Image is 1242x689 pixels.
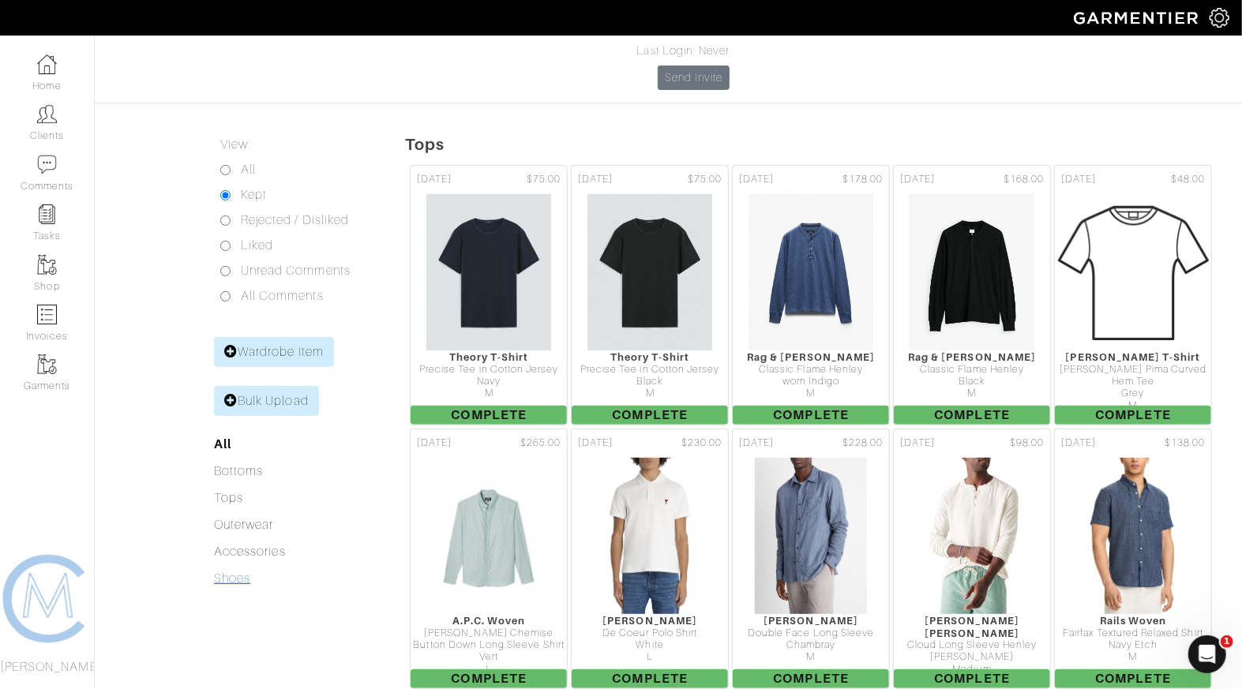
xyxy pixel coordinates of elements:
[739,436,774,451] span: [DATE]
[1171,172,1205,187] span: $48.00
[578,172,613,187] span: [DATE]
[1055,364,1211,388] div: [PERSON_NAME] Pima Curved Hem Tee
[37,155,57,174] img: comment-icon-a0a6a9ef722e966f86d9cbdc48e553b5cf19dbc54f86b18d962a5391bc8f6eb6.png
[1070,457,1196,615] img: jLbbY23Hbpjv2DyWJL5FbhjG
[408,163,569,427] a: [DATE] $75.00 Theory T-Shirt Precise Tee in Cotton Jersey Navy M Complete
[1188,635,1226,673] iframe: Intercom live chat
[37,204,57,224] img: reminder-icon-8004d30b9f0a5d33ae49ab947aed9ed385cf756f9e5892f1edd6e32f2345188e.png
[909,193,1035,351] img: jBaBYQeqoG1cTMdNmrg9nbXF
[411,627,567,652] div: [PERSON_NAME] Chemise Button Down Long Sleeve Shirt
[37,255,57,275] img: garments-icon-b7da505a4dc4fd61783c78ac3ca0ef83fa9d6f193b1c9dc38574b1d14d53ca28.png
[241,236,273,255] label: Liked
[733,406,889,425] span: Complete
[572,639,728,651] div: White
[1221,635,1233,648] span: 1
[842,172,883,187] span: $178.00
[900,436,935,451] span: [DATE]
[214,337,334,367] a: Wardrobe Item
[417,436,452,451] span: [DATE]
[681,436,722,451] span: $230.00
[241,261,351,280] label: Unread Comments
[572,364,728,376] div: Precise Tee in Cotton Jersey
[572,627,728,639] div: De Coeur Polo Shirt
[587,457,713,615] img: BKFQ9taca1nksXdEGWnAbQv4
[572,376,728,388] div: Black
[842,436,883,451] span: $228.00
[894,664,1050,676] div: Medium
[733,669,889,688] span: Complete
[733,364,889,376] div: Classic Flame Henley
[900,172,935,187] span: [DATE]
[241,286,324,305] label: All Comments
[411,351,567,363] div: Theory T-Shirt
[572,351,728,363] div: Theory T-Shirt
[241,211,349,230] label: Rejected / Disliked
[1055,639,1211,651] div: Navy Etch
[426,193,552,351] img: 7rzEaVAmSMMHVffoBBoaLnV8
[894,351,1050,363] div: Rag & [PERSON_NAME]
[1055,669,1211,688] span: Complete
[214,571,250,586] a: Shoes
[658,66,730,90] a: Send Invite
[688,172,722,187] span: $75.00
[37,54,57,74] img: dashboard-icon-dbcd8f5a0b271acd01030246c82b418ddd0df26cd7fceb0bd07c9910d44c42f6.png
[894,364,1050,376] div: Classic Flame Henley
[733,651,889,663] div: M
[894,406,1050,425] span: Complete
[733,388,889,399] div: M
[572,651,728,663] div: L
[733,639,889,651] div: Chambray
[214,545,286,559] a: Accessories
[894,639,1050,651] div: Cloud Long Sleeve Henley
[569,163,730,427] a: [DATE] $75.00 Theory T-Shirt Precise Tee in Cotton Jersey Black M Complete
[1055,627,1211,639] div: Fairfax Textured Relaxed Shirt
[921,457,1024,615] img: xvQt9icYAMBu43Tb6gaCABK8
[411,376,567,388] div: Navy
[572,615,728,627] div: [PERSON_NAME]
[1055,351,1211,363] div: [PERSON_NAME] T-Shirt
[1055,615,1211,627] div: Rails Woven
[37,305,57,324] img: orders-icon-0abe47150d42831381b5fb84f609e132dff9fe21cb692f30cb5eec754e2cba89.png
[894,651,1050,663] div: [PERSON_NAME]
[411,388,567,399] div: M
[1055,651,1211,663] div: M
[733,376,889,388] div: worn Indigo
[733,615,889,627] div: [PERSON_NAME]
[37,354,57,374] img: garments-icon-b7da505a4dc4fd61783c78ac3ca0ef83fa9d6f193b1c9dc38574b1d14d53ca28.png
[527,172,561,187] span: $75.00
[220,135,250,154] label: View:
[572,406,728,425] span: Complete
[1061,172,1096,187] span: [DATE]
[572,388,728,399] div: M
[241,185,267,204] label: Kept
[891,163,1053,427] a: [DATE] $168.00 Rag & [PERSON_NAME] Classic Flame Henley Black M Complete
[1053,163,1214,427] a: [DATE] $48.00 [PERSON_NAME] T-Shirt [PERSON_NAME] Pima Curved Hem Tee Grey M Complete
[1165,436,1205,451] span: $138.00
[214,491,243,505] a: Tops
[1210,8,1229,28] img: gear-icon-white-bd11855cb880d31180b6d7d6211b90ccbf57a29d726f0c71d8c61bd08dd39cc2.png
[607,43,730,60] div: Last Login: Never
[894,669,1050,688] span: Complete
[411,406,567,425] span: Complete
[214,464,263,478] a: Bottoms
[411,669,567,688] span: Complete
[572,669,728,688] span: Complete
[214,386,319,416] a: Bulk Upload
[1054,193,1212,351] img: Mens_T-Shirt-7d38f211ed3fbfbf6850695aaf1b0d21a7b5105ef8fa2b8490a85561bca92af4.png
[739,172,774,187] span: [DATE]
[754,457,868,615] img: zb8mUPbAegeKsnADafwgUJVP
[214,436,231,451] a: All
[730,163,891,427] a: [DATE] $178.00 Rag & [PERSON_NAME] Classic Flame Henley worn Indigo M Complete
[733,351,889,363] div: Rag & [PERSON_NAME]
[894,615,1050,639] div: [PERSON_NAME] [PERSON_NAME]
[1066,4,1210,32] img: garmentier-logo-header-white-b43fb05a5012e4ada735d5af1a66efaba907eab6374d6393d1fbf88cb4ef424d.png
[405,135,1242,154] h5: Tops
[1055,388,1211,399] div: Grey
[426,457,552,615] img: 2FL7AV23HfE8V9AyHmg5T73z
[587,193,713,351] img: EF6ozeV7CQjS3Pty9VFGPS3z
[241,160,256,179] label: All
[578,436,613,451] span: [DATE]
[1061,436,1096,451] span: [DATE]
[1004,172,1044,187] span: $168.00
[411,664,567,676] div: L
